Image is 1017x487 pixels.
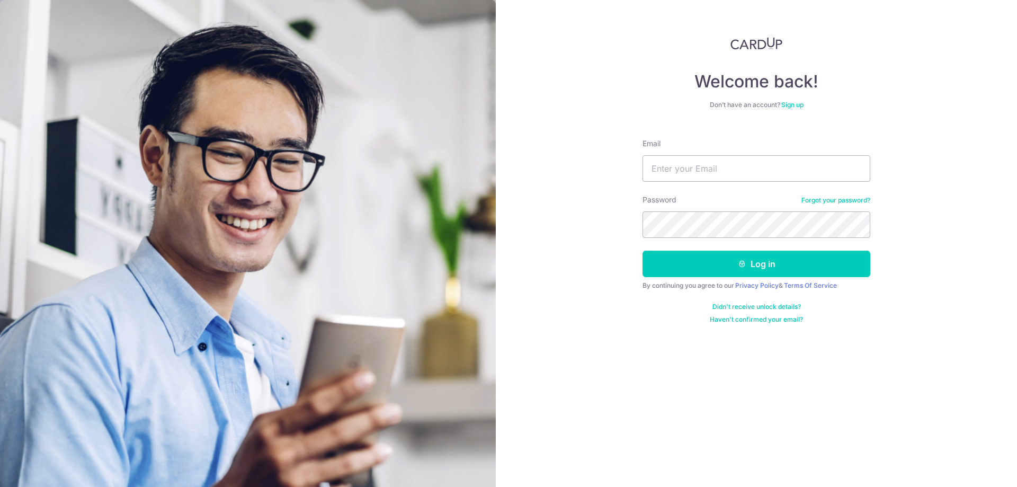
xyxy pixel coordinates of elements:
a: Haven't confirmed your email? [710,315,803,324]
div: Don’t have an account? [643,101,870,109]
label: Password [643,194,676,205]
a: Privacy Policy [735,281,779,289]
label: Email [643,138,661,149]
h4: Welcome back! [643,71,870,92]
img: CardUp Logo [730,37,782,50]
input: Enter your Email [643,155,870,182]
a: Sign up [781,101,804,109]
div: By continuing you agree to our & [643,281,870,290]
button: Log in [643,251,870,277]
a: Forgot your password? [801,196,870,205]
a: Terms Of Service [784,281,837,289]
a: Didn't receive unlock details? [712,303,801,311]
